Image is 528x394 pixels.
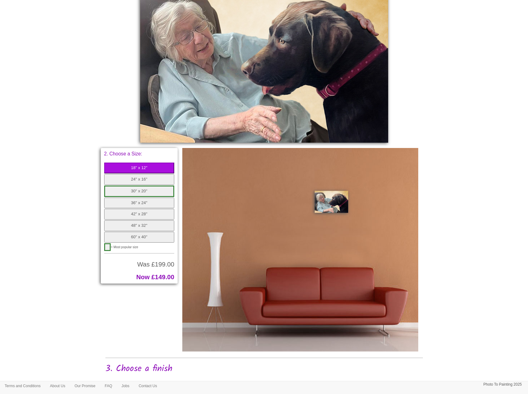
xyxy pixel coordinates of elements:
[104,220,175,231] button: 48" x 32"
[182,148,418,351] img: Please click the buttons to see your painting on the wall
[104,232,175,243] button: 60" x 40"
[100,381,117,391] a: FAQ
[117,381,134,391] a: Jobs
[104,163,175,173] button: 18" x 12"
[104,198,175,208] button: 36" x 24"
[111,245,138,249] span: = Most popular size
[104,209,175,220] button: 42" x 28"
[104,151,175,156] p: 2. Choose a Size:
[70,381,100,391] a: Our Promise
[45,381,70,391] a: About Us
[104,186,175,197] button: 30" x 20"
[136,274,150,280] span: Now
[151,274,174,280] span: £149.00
[104,174,175,185] button: 24" x 16"
[134,381,162,391] a: Contact Us
[105,364,423,374] h2: 3. Choose a finish
[137,261,174,268] span: Was £199.00
[483,381,522,388] p: Photo To Painting 2025
[315,191,348,213] img: Painting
